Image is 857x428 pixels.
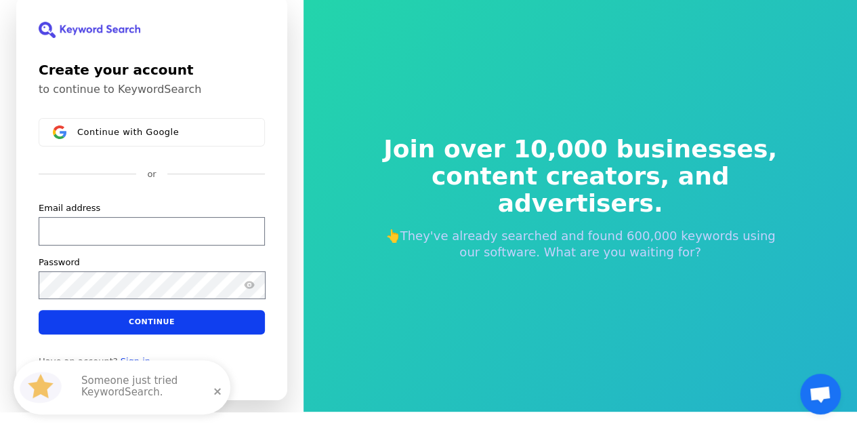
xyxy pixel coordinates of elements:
p: 👆They've already searched and found 600,000 keywords using our software. What are you waiting for? [375,228,787,260]
span: Continue with Google [77,127,179,138]
button: Continue [39,310,265,334]
img: HubSpot [16,363,65,412]
img: Sign in with Google [53,125,66,139]
p: or [147,168,156,180]
h1: Create your account [39,60,265,80]
span: Have an account? [39,356,118,367]
button: Show password [241,277,257,293]
p: to continue to KeywordSearch [39,83,265,96]
label: Email address [39,202,100,214]
label: Password [39,256,80,269]
p: Someone just tried KeywordSearch. [81,375,217,400]
span: content creators, and advertisers. [375,163,787,217]
a: Sign in [121,356,150,367]
span: Join over 10,000 businesses, [375,136,787,163]
img: KeywordSearch [39,22,140,38]
a: Open chat [800,374,841,414]
button: Sign in with GoogleContinue with Google [39,118,265,147]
